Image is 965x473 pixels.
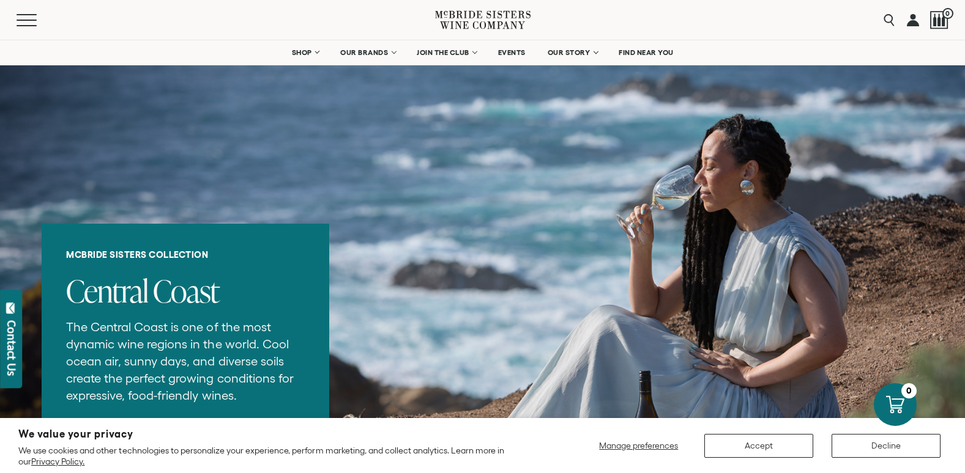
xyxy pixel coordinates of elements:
[611,40,682,65] a: FIND NEAR YOU
[942,8,953,19] span: 0
[619,48,674,57] span: FIND NEAR YOU
[66,269,148,312] span: Central
[498,48,526,57] span: EVENTS
[490,40,534,65] a: EVENTS
[417,48,469,57] span: JOIN THE CLUB
[66,249,305,260] h6: McBride Sisters Collection
[18,429,545,439] h2: We value your privacy
[832,434,941,458] button: Decline
[283,40,326,65] a: SHOP
[291,48,312,57] span: SHOP
[332,40,403,65] a: OUR BRANDS
[592,434,686,458] button: Manage preferences
[66,318,305,404] p: The Central Coast is one of the most dynamic wine regions in the world. Cool ocean air, sunny day...
[704,434,813,458] button: Accept
[548,48,591,57] span: OUR STORY
[6,320,18,376] div: Contact Us
[409,40,484,65] a: JOIN THE CLUB
[17,14,61,26] button: Mobile Menu Trigger
[599,441,678,450] span: Manage preferences
[18,445,545,467] p: We use cookies and other technologies to personalize your experience, perform marketing, and coll...
[540,40,605,65] a: OUR STORY
[153,269,219,312] span: Coast
[31,457,84,466] a: Privacy Policy.
[340,48,388,57] span: OUR BRANDS
[901,383,917,398] div: 0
